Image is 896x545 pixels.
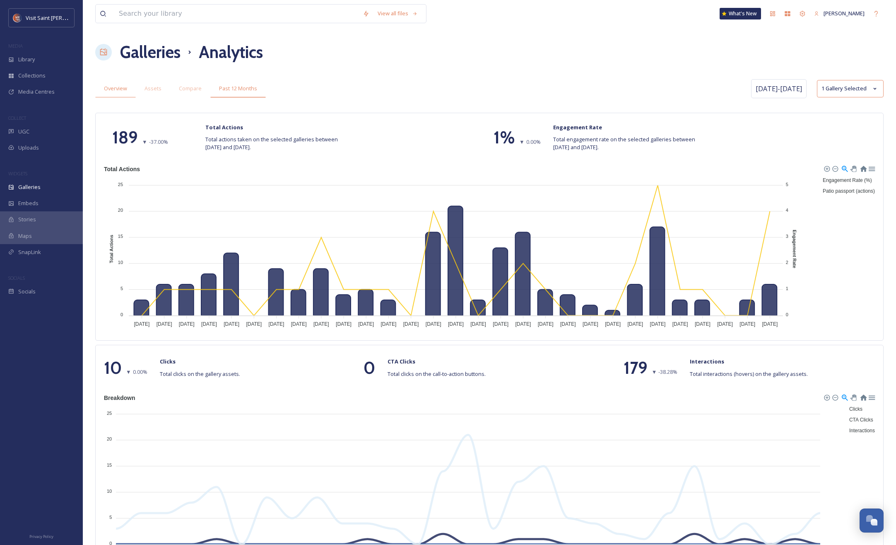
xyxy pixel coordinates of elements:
span: SOCIALS [8,275,25,281]
h1: 1 % [494,125,515,150]
span: Overview [104,85,127,92]
div: Zoom In [824,165,829,171]
tspan: 3 [786,234,788,239]
span: ▼ [652,368,657,376]
span: ▼ [142,138,147,146]
tspan: [DATE] [426,321,441,327]
a: Galleries [120,40,181,65]
tspan: [DATE] [201,321,217,327]
img: Visit%20Saint%20Paul%20Updated%20Profile%20Image.jpg [13,14,22,22]
tspan: [DATE] [134,321,150,327]
div: Zoom Out [832,165,838,171]
div: Reset Zoom [860,165,867,172]
div: Selection Zoom [841,393,848,400]
input: Search your library [115,5,359,23]
tspan: [DATE] [560,321,576,327]
tspan: [DATE] [179,321,195,327]
span: Stories [18,216,36,223]
span: 0.00 % [526,138,541,146]
span: Engagement Rate (%) [817,177,872,183]
tspan: [DATE] [695,321,711,327]
a: [PERSON_NAME] [810,5,869,22]
tspan: [DATE] [291,321,307,327]
tspan: 20 [107,436,112,441]
span: Collections [18,72,46,80]
span: [DATE] - [DATE] [756,84,802,94]
span: CTA Clicks [843,417,873,423]
tspan: [DATE] [470,321,486,327]
span: Total engagement rate on the selected galleries between [DATE] and [DATE]. [553,136,698,151]
tspan: [DATE] [313,321,329,327]
strong: CTA Clicks [388,358,415,365]
div: Reset Zoom [860,393,867,400]
text: Engagement Rate [792,230,797,268]
button: Open Chat [860,509,884,533]
tspan: [DATE] [381,321,396,327]
span: [PERSON_NAME] [824,10,865,17]
h1: Analytics [199,40,263,65]
div: Menu [868,165,875,172]
a: What's New [720,8,761,19]
a: View all files [373,5,422,22]
strong: Total Actions [205,124,243,131]
span: Maps [18,232,32,240]
h1: 10 [104,356,122,380]
span: ▼ [126,368,131,376]
span: Library [18,56,35,63]
span: Total clicks on the gallery assets. [160,370,240,378]
span: ▼ [519,138,525,146]
tspan: [DATE] [336,321,352,327]
span: Interactions [843,428,875,434]
tspan: [DATE] [269,321,284,327]
span: MEDIA [8,43,23,49]
tspan: [DATE] [493,321,508,327]
span: Assets [145,85,161,92]
strong: Engagement Rate [553,124,602,131]
text: Total Actions [109,235,114,263]
tspan: 5 [120,286,123,291]
tspan: 5 [109,515,112,520]
span: Past 12 Months [219,85,257,92]
tspan: 10 [107,489,112,494]
div: Panning [850,394,855,399]
span: -38.28 % [658,368,677,376]
tspan: [DATE] [224,321,239,327]
h1: 179 [624,356,648,380]
span: Total interactions (hovers) on the gallery assets. [690,370,808,378]
tspan: 1 [786,286,788,291]
h1: 0 [364,356,375,380]
tspan: [DATE] [605,321,621,327]
span: -37.00 % [149,138,168,146]
span: Total clicks on the call-to-action buttons. [388,370,486,378]
span: 0.00 % [133,368,147,376]
tspan: 15 [118,234,123,239]
tspan: [DATE] [627,321,643,327]
tspan: 5 [786,182,788,187]
span: Privacy Policy [29,534,53,539]
div: Selection Zoom [841,165,848,172]
div: Panning [850,165,855,170]
tspan: [DATE] [358,321,374,327]
a: Privacy Policy [29,531,53,541]
div: Zoom Out [832,394,838,400]
tspan: [DATE] [157,321,172,327]
tspan: [DATE] [717,321,733,327]
tspan: [DATE] [448,321,464,327]
tspan: 0 [120,312,123,317]
tspan: [DATE] [762,321,778,327]
span: Clicks [843,406,862,412]
tspan: [DATE] [650,321,666,327]
h1: 189 [112,125,138,150]
span: UGC [18,128,29,136]
tspan: 20 [118,208,123,213]
tspan: 10 [118,260,123,265]
span: SnapLink [18,248,41,256]
tspan: 2 [786,260,788,265]
span: Patio passport (actions) [817,188,875,194]
span: Media Centres [18,88,55,96]
tspan: [DATE] [246,321,262,327]
tspan: 25 [118,182,123,187]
